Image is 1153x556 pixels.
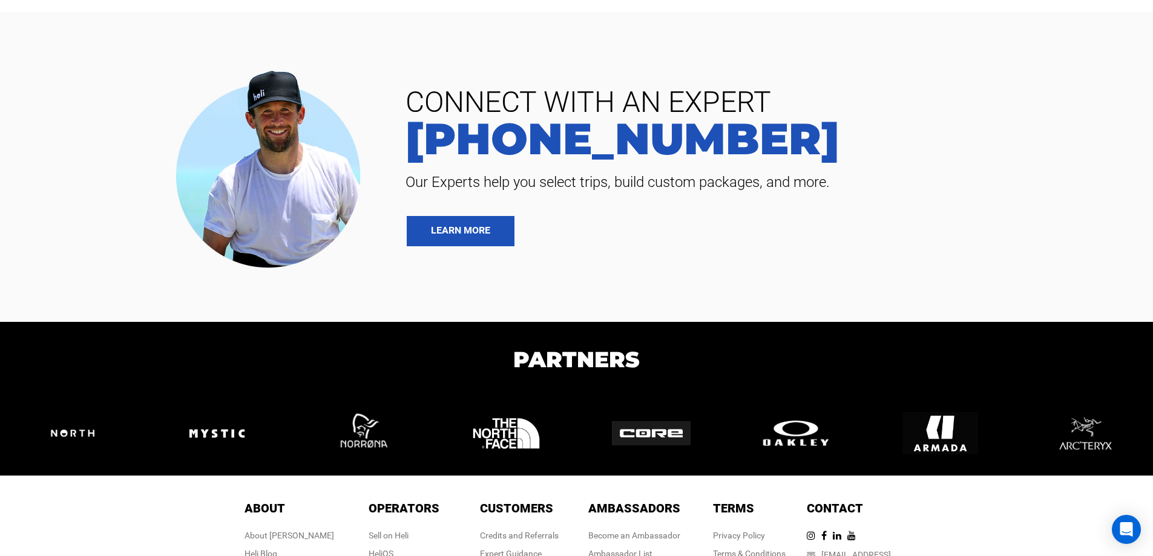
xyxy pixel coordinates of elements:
img: logo [757,417,835,448]
img: logo [902,396,978,471]
span: Terms [713,501,754,515]
span: Customers [480,501,553,515]
a: Privacy Policy [713,531,765,540]
img: logo [468,396,544,471]
img: logo [612,421,691,445]
a: LEARN MORE [407,216,514,246]
img: logo [324,396,399,471]
span: Ambassadors [588,501,680,515]
span: Contact [807,501,863,515]
a: Credits and Referrals [480,531,559,540]
div: About [PERSON_NAME] [245,529,334,541]
a: [PHONE_NUMBER] [396,117,1135,160]
a: Become an Ambassador [588,531,680,540]
img: logo [33,413,112,454]
span: About [245,501,285,515]
div: Open Intercom Messenger [1112,515,1141,544]
span: CONNECT WITH AN EXPERT [396,88,1135,117]
img: logo [1047,396,1123,471]
img: contact our team [166,61,378,274]
span: Operators [369,501,439,515]
div: Sell on Heli [369,529,439,541]
img: logo [179,396,255,471]
span: Our Experts help you select trips, build custom packages, and more. [396,172,1135,192]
